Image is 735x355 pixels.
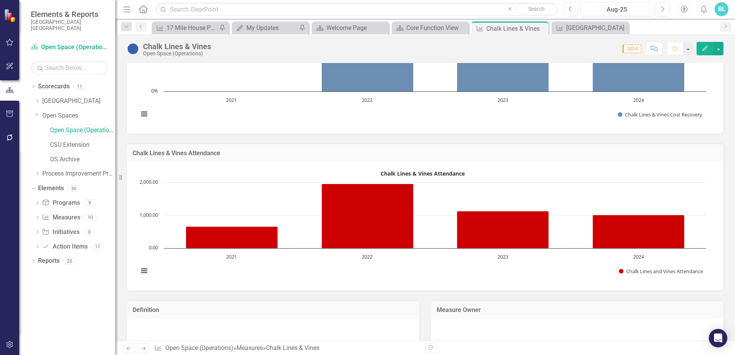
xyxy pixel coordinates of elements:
button: Show Chalk Lines and Vines Attendance [619,268,703,275]
a: Measures [236,344,263,352]
span: 2024 [622,45,641,53]
a: OS Archive [50,155,115,164]
a: Welcome Page [314,23,387,33]
a: Initiatives [42,228,79,237]
path: 2021, 656. Chalk Lines and Vines Attendance. [186,227,278,249]
h3: Chalk Lines & Vines Attendance [133,150,718,157]
a: Measures [42,213,80,222]
div: [GEOGRAPHIC_DATA] [566,23,627,33]
text: 2022 [362,96,372,103]
a: Programs [42,199,80,207]
div: Chalk Lines & Vines Attendance. Highcharts interactive chart. [135,168,716,283]
div: 10 [84,214,96,221]
path: 2024, 1,014. Chalk Lines and Vines Attendance. [593,215,685,249]
div: 17 Mile House Programming [166,23,217,33]
div: Open Space (Operations) [143,51,211,56]
div: 25 [63,258,76,264]
text: 0% [151,87,158,94]
div: Chalk Lines & Vines [266,344,319,352]
input: Search ClearPoint... [156,3,558,16]
div: Open Intercom Messenger [709,329,727,347]
div: My Updates [246,23,297,33]
a: Reports [38,257,60,265]
a: Open Space (Operations) [31,43,108,52]
input: Search Below... [31,61,108,75]
div: Chalk Lines & Vines Cost Recovery. Highcharts interactive chart. [135,11,716,126]
img: Baselining [127,43,139,55]
button: View chart menu, Chalk Lines & Vines Attendance [139,265,150,276]
text: 2024 [633,96,644,103]
button: View chart menu, Chalk Lines & Vines Cost Recovery [139,109,150,119]
text: 2,000.00 [140,178,158,185]
span: Search [528,6,545,12]
button: Aug-25 [580,2,654,16]
a: Process Improvement Program [42,169,115,178]
div: 11 [73,83,86,90]
path: 2022, 1,956. Chalk Lines and Vines Attendance. [322,184,414,249]
text: 0.00 [149,244,158,251]
svg: Interactive chart [135,168,710,283]
text: 2022 [362,253,372,260]
a: My Updates [234,23,297,33]
a: [GEOGRAPHIC_DATA] [554,23,627,33]
a: Action Items [42,242,87,251]
div: Chalk Lines & Vines [486,24,547,33]
div: Welcome Page [326,23,387,33]
a: Elements [38,184,64,193]
a: Core Function View [394,23,467,33]
div: Core Function View [406,23,467,33]
div: Chalk Lines & Vines [143,42,211,51]
small: [GEOGRAPHIC_DATA], [GEOGRAPHIC_DATA] [31,19,108,32]
text: 2021 [226,253,237,260]
text: 2023 [497,96,508,103]
a: Open Spaces [42,111,115,120]
div: 9 [84,200,96,206]
button: Search [517,4,556,15]
a: [GEOGRAPHIC_DATA] [42,97,115,106]
text: 1,000.00 [140,211,158,218]
path: 2023, 1,125. Chalk Lines and Vines Attendance. [457,211,549,249]
text: 2021 [226,96,237,103]
text: 2024 [633,253,644,260]
h3: Measure Owner [437,307,718,314]
div: » » [154,344,419,353]
button: Show Chalk Lines & Vines Cost Recovery [618,111,703,118]
a: Open Space (Operations) [165,344,233,352]
div: 30 [68,185,80,192]
a: Open Space (Operations) [50,126,115,135]
div: 11 [91,243,104,250]
svg: Interactive chart [135,11,710,126]
span: Elements & Reports [31,10,108,19]
div: Aug-25 [583,5,651,14]
img: ClearPoint Strategy [4,9,17,22]
a: 17 Mile House Programming [154,23,217,33]
button: BL [715,2,728,16]
div: 0 [83,229,96,235]
h3: Definition [133,307,414,314]
a: Scorecards [38,82,70,91]
a: CSU Extension [50,141,115,149]
text: Chalk Lines & Vines Attendance [381,170,465,177]
text: 2023 [497,253,508,260]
